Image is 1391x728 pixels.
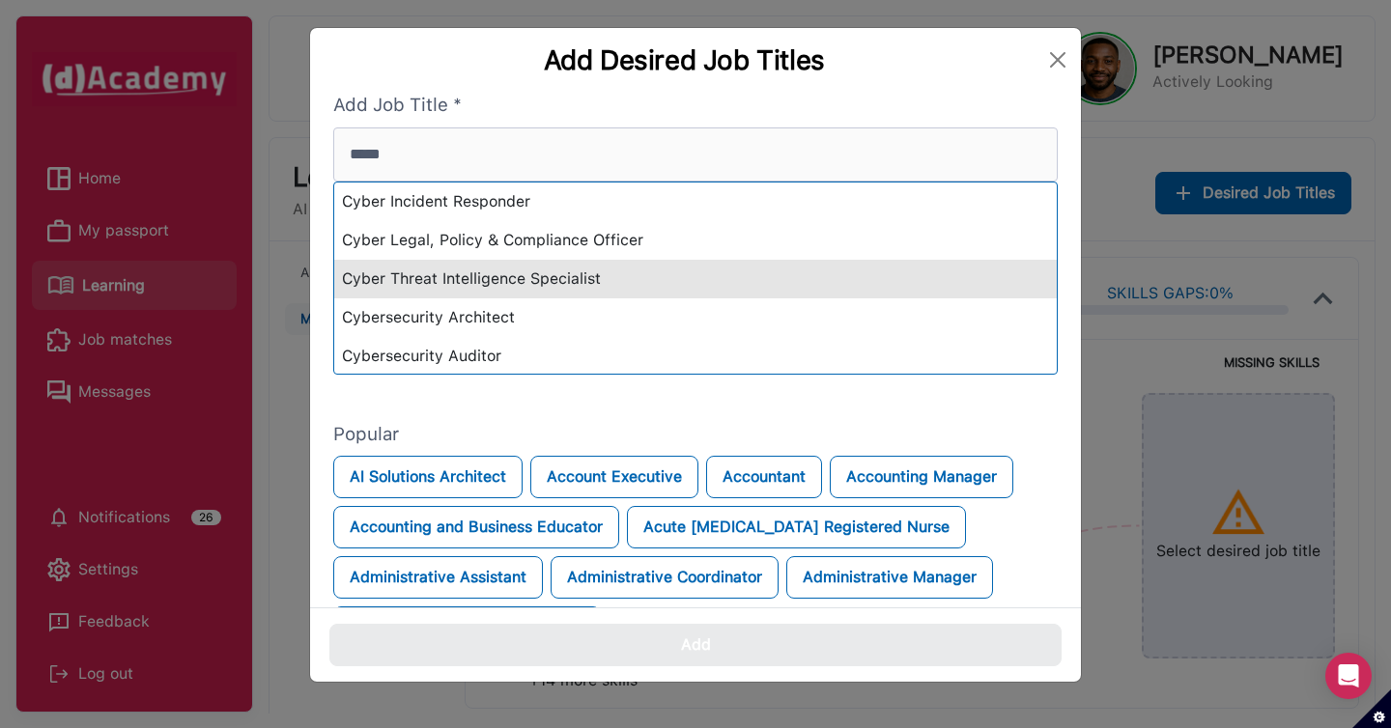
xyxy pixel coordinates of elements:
[333,556,543,599] button: Administrative Assistant
[334,298,1057,337] div: Cybersecurity Architect
[329,624,1062,666] button: Add
[681,633,711,657] div: Add
[334,260,1057,298] div: Cyber Threat Intelligence Specialist
[551,556,779,599] button: Administrative Coordinator
[1352,689,1391,728] button: Set cookie preferences
[786,556,993,599] button: Administrative Manager
[1325,653,1372,699] div: Open Intercom Messenger
[530,456,698,498] button: Account Executive
[706,456,822,498] button: Accountant
[326,43,1042,76] div: Add Desired Job Titles
[333,92,1058,120] label: Add Job Title *
[333,456,523,498] button: AI Solutions Architect
[333,421,1058,449] label: Popular
[334,221,1057,260] div: Cyber Legal, Policy & Compliance Officer
[334,182,1057,221] div: Cyber Incident Responder
[333,606,601,649] button: Administrative Notary Specialist
[830,456,1013,498] button: Accounting Manager
[627,506,966,548] button: Acute [MEDICAL_DATA] Registered Nurse
[334,337,1057,376] div: Cybersecurity Auditor
[1042,44,1073,75] button: Close
[333,506,619,548] button: Accounting and Business Educator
